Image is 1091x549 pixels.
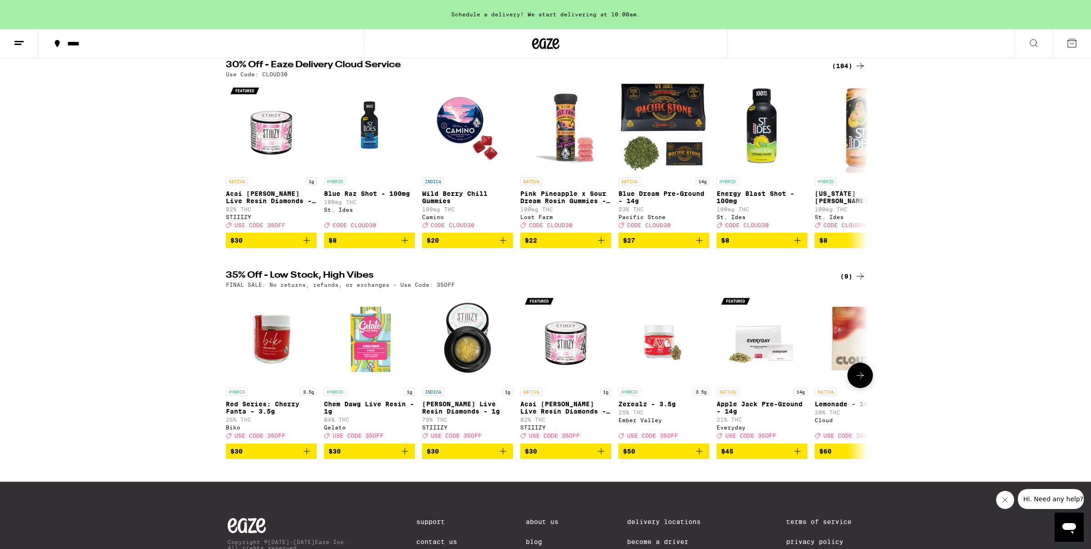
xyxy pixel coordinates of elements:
a: Contact Us [416,538,457,545]
p: 23% THC [618,206,709,212]
span: CODE CLOUD30 [823,222,867,228]
p: 3.5g [693,388,709,396]
img: Camino - Wild Berry Chill Gummies [422,82,513,173]
p: 14g [794,388,807,396]
a: Open page for Lemonade - 14g from Cloud [815,292,906,443]
a: About Us [526,518,558,525]
button: Add to bag [618,233,709,248]
button: Add to bag [422,444,513,459]
iframe: Button to launch messaging window [1055,513,1084,542]
a: Open page for Zerealz - 3.5g from Ember Valley [618,292,709,443]
p: Use Code: CLOUD30 [226,71,288,77]
img: St. Ides - Energy Blast Shot - 100mg [717,82,807,173]
span: $30 [525,448,537,455]
p: SATIVA [520,388,542,396]
a: Blog [526,538,558,545]
a: Open page for Acai Berry Live Resin Diamonds - 1g from STIIIZY [520,292,611,443]
a: (9) [840,271,866,282]
img: St. Ides - Blue Raz Shot - 100mg [324,82,415,173]
img: Cloud - Lemonade - 14g [815,292,906,383]
p: Wild Berry Chill Gummies [422,190,513,205]
a: Delivery Locations [627,518,717,525]
div: Biko [226,424,317,430]
p: Pink Pineapple x Sour Dream Rosin Gummies - 100mg [520,190,611,205]
h2: 35% Off - Low Stock, High Vibes [226,271,821,282]
span: $8 [819,237,827,244]
span: USE CODE 35OFF [333,433,384,439]
button: Add to bag [520,444,611,459]
p: 79% THC [422,417,513,423]
a: Open page for Apple Jack Pre-Ground - 14g from Everyday [717,292,807,443]
p: 100mg THC [717,206,807,212]
p: Zerealz - 3.5g [618,400,709,408]
p: 3.5g [300,388,317,396]
button: Add to bag [226,233,317,248]
a: Open page for Georgia Peach High Tea from St. Ides [815,82,906,233]
p: 1g [306,177,317,185]
p: SATIVA [520,177,542,185]
button: Add to bag [618,444,709,459]
p: 26% THC [226,417,317,423]
span: USE CODE 35OFF [431,433,482,439]
a: Open page for Mochi Gelato Live Resin Diamonds - 1g from STIIIZY [422,292,513,443]
span: CODE CLOUD30 [627,222,671,228]
p: Red Series: Cherry Fanta - 3.5g [226,400,317,415]
img: St. Ides - Georgia Peach High Tea [815,82,906,173]
button: Add to bag [717,233,807,248]
p: 25% THC [618,409,709,415]
p: SATIVA [226,177,248,185]
p: HYBRID [815,177,837,185]
p: Acai [PERSON_NAME] Live Resin Diamonds - 1g [226,190,317,205]
a: Terms of Service [786,518,864,525]
div: (184) [832,60,866,71]
img: STIIIZY - Acai Berry Live Resin Diamonds - 1g [226,82,317,173]
iframe: Close message [996,491,1014,509]
span: CODE CLOUD30 [529,222,573,228]
div: STIIIZY [520,424,611,430]
img: Pacific Stone - Blue Dream Pre-Ground - 14g [618,82,709,173]
img: Ember Valley - Zerealz - 3.5g [618,292,709,383]
h2: 30% Off - Eaze Delivery Cloud Service [226,60,821,71]
p: Lemonade - 14g [815,400,906,408]
p: INDICA [422,388,444,396]
span: $30 [427,448,439,455]
div: St. Ides [717,214,807,220]
span: USE CODE 35OFF [725,433,776,439]
img: Lost Farm - Pink Pineapple x Sour Dream Rosin Gummies - 100mg [520,82,611,173]
div: Pacific Stone [618,214,709,220]
span: USE CODE 35OFF [234,222,285,228]
span: $30 [230,237,243,244]
button: Add to bag [422,233,513,248]
span: $30 [329,448,341,455]
div: Lost Farm [520,214,611,220]
a: Open page for Blue Dream Pre-Ground - 14g from Pacific Stone [618,82,709,233]
img: Everyday - Apple Jack Pre-Ground - 14g [717,292,807,383]
span: $8 [329,237,337,244]
img: Biko - Red Series: Cherry Fanta - 3.5g [226,292,317,383]
p: 1g [600,388,611,396]
p: 100mg THC [520,206,611,212]
p: 84% THC [324,417,415,423]
span: USE CODE 35OFF [529,433,580,439]
div: St. Ides [815,214,906,220]
p: HYBRID [324,388,346,396]
span: $60 [819,448,832,455]
a: Open page for Wild Berry Chill Gummies from Camino [422,82,513,233]
button: Add to bag [717,444,807,459]
span: CODE CLOUD30 [431,222,474,228]
button: Add to bag [815,444,906,459]
p: INDICA [422,177,444,185]
p: 14g [696,177,709,185]
img: STIIIZY - Mochi Gelato Live Resin Diamonds - 1g [422,292,513,383]
div: St. Ides [324,207,415,213]
p: [US_STATE][PERSON_NAME] High Tea [815,190,906,205]
span: $50 [623,448,635,455]
span: $30 [230,448,243,455]
p: 1g [404,388,415,396]
p: Chem Dawg Live Resin - 1g [324,400,415,415]
button: Add to bag [815,233,906,248]
a: Open page for Blue Raz Shot - 100mg from St. Ides [324,82,415,233]
span: $45 [721,448,733,455]
iframe: Message from company [1018,489,1084,509]
span: USE CODE 35OFF [234,433,285,439]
